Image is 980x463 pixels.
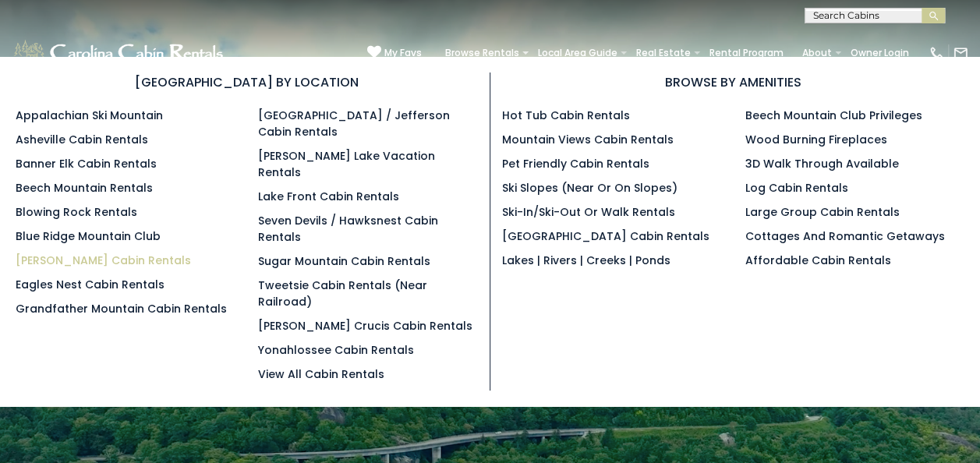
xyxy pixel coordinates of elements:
a: Rental Program [702,42,791,64]
img: White-1-1-2.png [12,37,228,69]
a: Lakes | Rivers | Creeks | Ponds [502,253,670,268]
span: My Favs [384,46,422,60]
a: Appalachian Ski Mountain [16,108,163,123]
a: Pet Friendly Cabin Rentals [502,156,649,171]
a: Wood Burning Fireplaces [745,132,886,147]
a: My Favs [367,45,422,61]
a: Eagles Nest Cabin Rentals [16,277,165,292]
a: Blowing Rock Rentals [16,204,137,220]
a: Hot Tub Cabin Rentals [502,108,630,123]
a: Real Estate [628,42,699,64]
a: [PERSON_NAME] Crucis Cabin Rentals [258,318,472,334]
a: [PERSON_NAME] Lake Vacation Rentals [258,148,435,180]
a: Banner Elk Cabin Rentals [16,156,157,171]
a: Beech Mountain Club Privileges [745,108,922,123]
a: 3D Walk Through Available [745,156,898,171]
a: [GEOGRAPHIC_DATA] / Jefferson Cabin Rentals [258,108,450,140]
a: Blue Ridge Mountain Club [16,228,161,244]
h3: [GEOGRAPHIC_DATA] BY LOCATION [16,72,478,92]
a: About [794,42,840,64]
a: Log Cabin Rentals [745,180,847,196]
a: Browse Rentals [437,42,527,64]
a: Large Group Cabin Rentals [745,204,899,220]
a: Mountain Views Cabin Rentals [502,132,674,147]
a: [PERSON_NAME] Cabin Rentals [16,253,191,268]
a: View All Cabin Rentals [258,366,384,382]
a: Beech Mountain Rentals [16,180,153,196]
a: Ski Slopes (Near or On Slopes) [502,180,678,196]
img: mail-regular-white.png [953,45,968,61]
a: Lake Front Cabin Rentals [258,189,399,204]
a: Owner Login [843,42,917,64]
a: Seven Devils / Hawksnest Cabin Rentals [258,213,438,245]
img: phone-regular-white.png [929,45,944,61]
a: Sugar Mountain Cabin Rentals [258,253,430,269]
a: Cottages and Romantic Getaways [745,228,944,244]
a: [GEOGRAPHIC_DATA] Cabin Rentals [502,228,709,244]
a: Asheville Cabin Rentals [16,132,148,147]
a: Tweetsie Cabin Rentals (Near Railroad) [258,277,427,309]
a: Affordable Cabin Rentals [745,253,890,268]
h3: BROWSE BY AMENITIES [502,72,965,92]
a: Grandfather Mountain Cabin Rentals [16,301,227,316]
a: Yonahlossee Cabin Rentals [258,342,414,358]
a: Local Area Guide [530,42,625,64]
a: Ski-in/Ski-Out or Walk Rentals [502,204,675,220]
